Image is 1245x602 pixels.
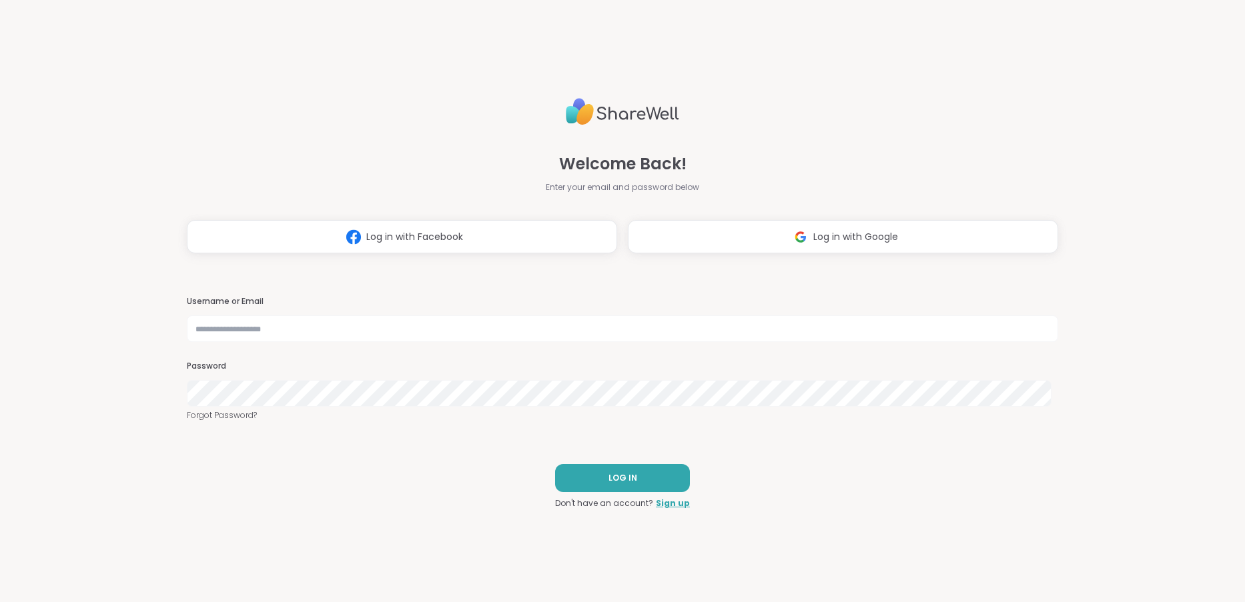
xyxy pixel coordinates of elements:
a: Sign up [656,497,690,509]
span: Welcome Back! [559,152,687,176]
span: Enter your email and password below [546,181,699,193]
span: LOG IN [608,472,637,484]
h3: Username or Email [187,296,1058,307]
span: Don't have an account? [555,497,653,509]
h3: Password [187,361,1058,372]
a: Forgot Password? [187,409,1058,421]
button: LOG IN [555,464,690,492]
button: Log in with Facebook [187,220,617,253]
span: Log in with Google [813,230,898,244]
span: Log in with Facebook [366,230,463,244]
img: ShareWell Logomark [341,225,366,249]
img: ShareWell Logomark [788,225,813,249]
button: Log in with Google [628,220,1058,253]
img: ShareWell Logo [566,93,679,131]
